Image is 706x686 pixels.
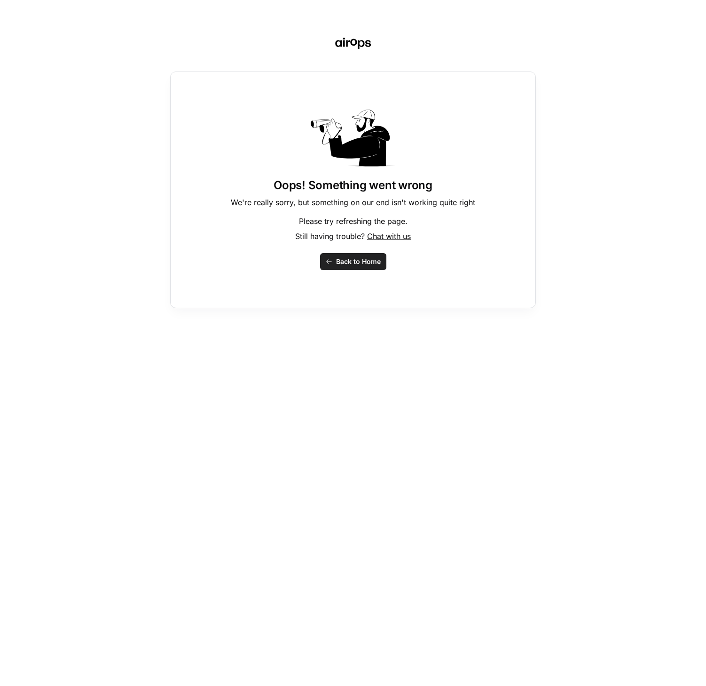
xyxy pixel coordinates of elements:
[295,231,411,242] p: Still having trouble?
[231,197,475,208] p: We're really sorry, but something on our end isn't working quite right
[367,231,411,241] span: Chat with us
[299,215,408,227] p: Please try refreshing the page.
[274,178,432,193] h1: Oops! Something went wrong
[320,253,386,270] button: Back to Home
[336,257,381,266] span: Back to Home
